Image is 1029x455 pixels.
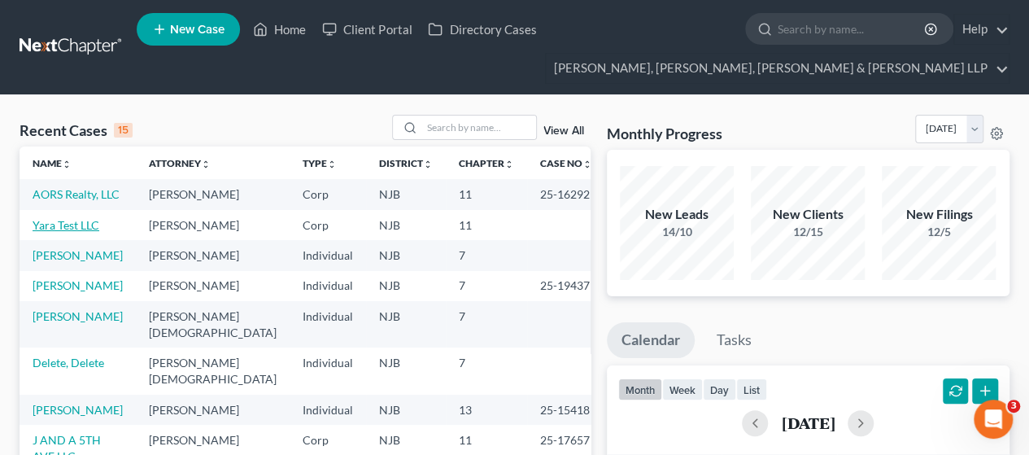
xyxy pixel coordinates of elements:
td: 25-15418 [527,395,605,425]
td: Individual [290,301,366,348]
button: month [618,378,662,400]
i: unfold_more [62,160,72,169]
td: [PERSON_NAME] [136,210,290,240]
div: Recent Cases [20,120,133,140]
td: 7 [446,348,527,394]
a: View All [543,125,584,137]
td: Individual [290,271,366,301]
a: Client Portal [314,15,420,44]
i: unfold_more [582,160,592,169]
button: week [662,378,703,400]
td: 7 [446,271,527,301]
a: Directory Cases [420,15,544,44]
div: New Leads [620,205,734,224]
a: Attorneyunfold_more [149,157,211,169]
a: AORS Realty, LLC [33,187,120,201]
td: Individual [290,395,366,425]
td: 25-19437 [527,271,605,301]
td: NJB [366,210,446,240]
h3: Monthly Progress [607,124,722,143]
button: day [703,378,736,400]
td: Corp [290,210,366,240]
div: 14/10 [620,224,734,240]
span: 3 [1007,400,1020,413]
td: [PERSON_NAME][DEMOGRAPHIC_DATA] [136,348,290,394]
a: Typeunfold_more [303,157,337,169]
td: NJB [366,348,446,394]
button: list [736,378,767,400]
td: Individual [290,240,366,270]
div: 12/15 [751,224,865,240]
i: unfold_more [423,160,433,169]
a: [PERSON_NAME] [33,248,123,262]
a: [PERSON_NAME], [PERSON_NAME], [PERSON_NAME] & [PERSON_NAME] LLP [546,54,1009,83]
td: [PERSON_NAME] [136,240,290,270]
a: Yara Test LLC [33,218,99,232]
td: 13 [446,395,527,425]
td: [PERSON_NAME] [136,395,290,425]
h2: [DATE] [781,414,835,431]
div: New Filings [882,205,996,224]
td: [PERSON_NAME][DEMOGRAPHIC_DATA] [136,301,290,348]
a: [PERSON_NAME] [33,278,123,292]
a: Home [245,15,314,44]
a: Delete, Delete [33,356,104,370]
a: Nameunfold_more [33,157,72,169]
td: 25-16292 [527,179,605,209]
a: Case Nounfold_more [540,157,592,169]
iframe: Intercom live chat [974,400,1013,439]
a: Calendar [607,322,695,358]
input: Search by name... [778,14,927,44]
i: unfold_more [327,160,337,169]
td: 11 [446,179,527,209]
i: unfold_more [504,160,514,169]
a: [PERSON_NAME] [33,403,123,417]
td: 11 [446,210,527,240]
td: NJB [366,179,446,209]
a: [PERSON_NAME] [33,309,123,323]
td: [PERSON_NAME] [136,271,290,301]
input: Search by name... [422,116,536,139]
td: [PERSON_NAME] [136,179,290,209]
a: Tasks [702,322,766,358]
a: Districtunfold_more [379,157,433,169]
div: New Clients [751,205,865,224]
span: New Case [170,24,225,36]
td: NJB [366,271,446,301]
td: NJB [366,395,446,425]
td: NJB [366,240,446,270]
td: Corp [290,179,366,209]
td: Individual [290,348,366,394]
td: 7 [446,301,527,348]
td: 7 [446,240,527,270]
td: NJB [366,301,446,348]
div: 12/5 [882,224,996,240]
a: Chapterunfold_more [459,157,514,169]
div: 15 [114,123,133,138]
a: Help [954,15,1009,44]
i: unfold_more [201,160,211,169]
